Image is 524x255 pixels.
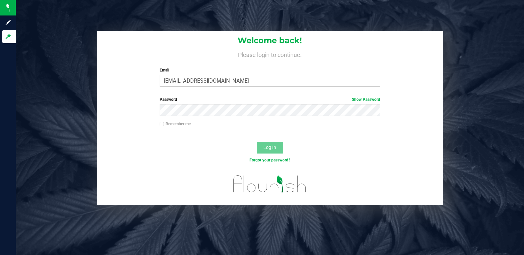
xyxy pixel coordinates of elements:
[227,170,313,198] img: flourish_logo.svg
[249,158,290,162] a: Forgot your password?
[352,97,380,102] a: Show Password
[97,36,442,45] h1: Welcome back!
[263,145,276,150] span: Log In
[5,19,12,26] inline-svg: Sign up
[160,67,380,73] label: Email
[97,50,442,58] h4: Please login to continue.
[160,122,164,127] input: Remember me
[257,142,283,154] button: Log In
[5,33,12,40] inline-svg: Log in
[160,97,177,102] span: Password
[160,121,191,127] label: Remember me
